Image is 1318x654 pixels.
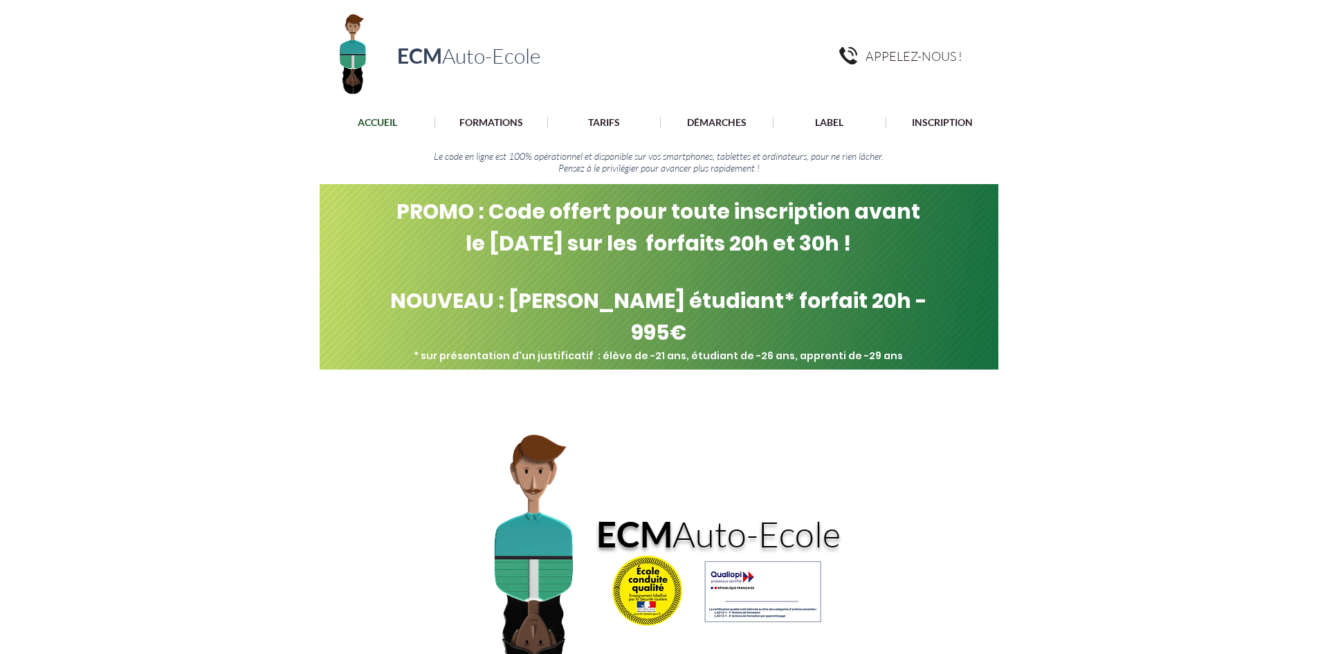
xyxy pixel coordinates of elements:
img: pngegg.png [839,47,857,64]
p: INSCRIPTION [905,117,980,128]
a: TARIFS [547,117,660,128]
span: Pensez à le privilégier pour avancer plus rapidement ! [558,162,760,174]
a: INSCRIPTION [886,117,998,128]
img: Fond vert dégradé [320,184,998,388]
span: Le code en ligne est 100% opérationnel et disponible sur vos smartphones, tablettes et ordinateur... [434,150,884,162]
a: DÉMARCHES [660,117,773,128]
a: APPELEZ-NOUS ! [866,47,976,64]
p: DÉMARCHES [680,117,753,128]
p: ACCUEIL [351,117,404,128]
span: PROMO : Code offert pour toute inscription avant le [DATE] sur les forfaits 20h et 30h ! [396,197,920,258]
span: Auto-Ecole [672,512,841,555]
nav: Site [320,116,999,129]
p: TARIFS [581,117,627,128]
a: ACCUEIL [321,117,434,128]
p: FORMATIONS [452,117,530,128]
a: LABEL [773,117,886,128]
a: ECM [596,513,672,555]
a: ECMAuto-Ecole [397,43,540,68]
a: FORMATIONS [434,117,547,128]
span: * sur présentation d'un justificatif : élève de -21 ans, étudiant de -26 ans, apprenti de -29 ans [414,349,903,363]
img: Logo ECM en-tête.png [320,6,385,99]
img: 800_6169b277af33e.webp [612,556,682,626]
span: NOUVEAU : [PERSON_NAME] étudiant* forfait 20h - 995€ [390,286,927,347]
iframe: Wix Chat [1062,434,1318,654]
span: Auto-Ecole [442,43,540,69]
p: LABEL [808,117,850,128]
span: APPELEZ-NOUS ! [866,48,962,64]
span: ECM [397,43,442,68]
img: Illustration_sans_titre 5.png [695,555,830,625]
